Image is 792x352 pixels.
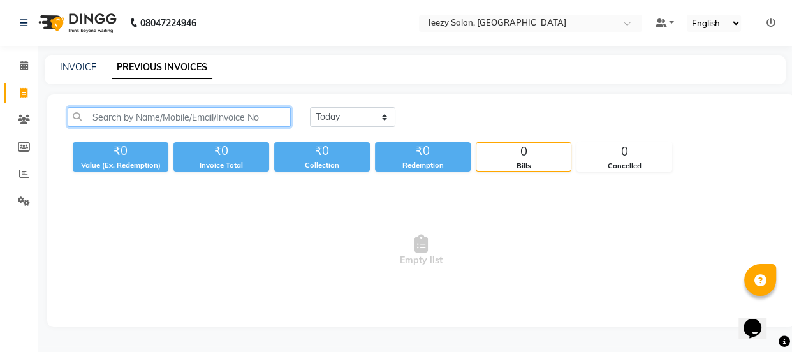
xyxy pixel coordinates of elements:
div: ₹0 [375,142,471,160]
div: Value (Ex. Redemption) [73,160,168,171]
div: Invoice Total [173,160,269,171]
a: PREVIOUS INVOICES [112,56,212,79]
div: ₹0 [274,142,370,160]
div: Collection [274,160,370,171]
div: Redemption [375,160,471,171]
div: 0 [577,143,671,161]
span: Empty list [68,187,775,314]
a: INVOICE [60,61,96,73]
div: Bills [476,161,571,172]
div: 0 [476,143,571,161]
div: ₹0 [73,142,168,160]
div: ₹0 [173,142,269,160]
img: logo [33,5,120,41]
iframe: chat widget [738,301,779,339]
input: Search by Name/Mobile/Email/Invoice No [68,107,291,127]
div: Cancelled [577,161,671,172]
b: 08047224946 [140,5,196,41]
